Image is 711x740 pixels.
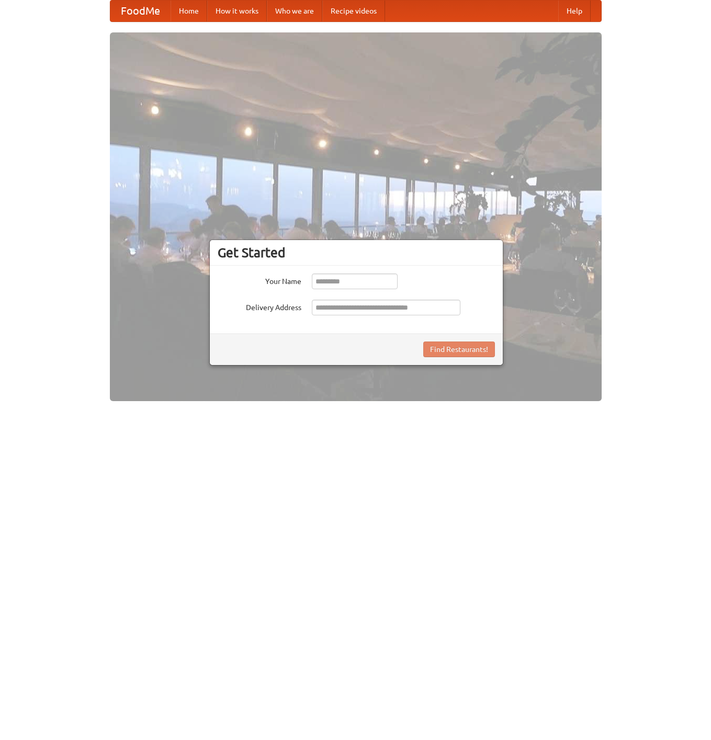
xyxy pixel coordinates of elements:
[171,1,207,21] a: Home
[218,245,495,260] h3: Get Started
[558,1,591,21] a: Help
[207,1,267,21] a: How it works
[110,1,171,21] a: FoodMe
[423,341,495,357] button: Find Restaurants!
[267,1,322,21] a: Who we are
[218,274,301,287] label: Your Name
[322,1,385,21] a: Recipe videos
[218,300,301,313] label: Delivery Address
